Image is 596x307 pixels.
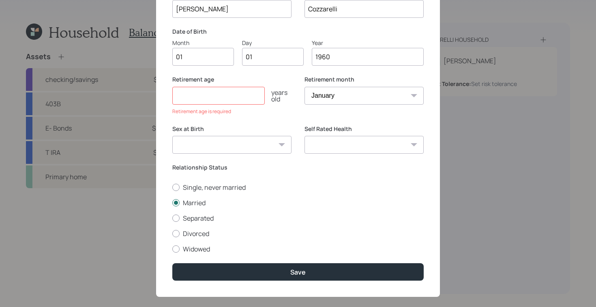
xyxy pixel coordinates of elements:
input: Year [312,48,424,66]
label: Widowed [172,245,424,253]
label: Retirement month [304,75,424,84]
div: Save [290,268,306,277]
div: Day [242,39,304,47]
label: Divorced [172,229,424,238]
label: Separated [172,214,424,223]
div: Month [172,39,234,47]
label: Single, never married [172,183,424,192]
label: Sex at Birth [172,125,292,133]
label: Relationship Status [172,163,424,172]
div: Retirement age is required [172,108,292,115]
label: Date of Birth [172,28,424,36]
label: Married [172,198,424,207]
div: years old [265,89,292,102]
label: Retirement age [172,75,292,84]
input: Day [242,48,304,66]
label: Self Rated Health [304,125,424,133]
button: Save [172,263,424,281]
div: Year [312,39,424,47]
input: Month [172,48,234,66]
